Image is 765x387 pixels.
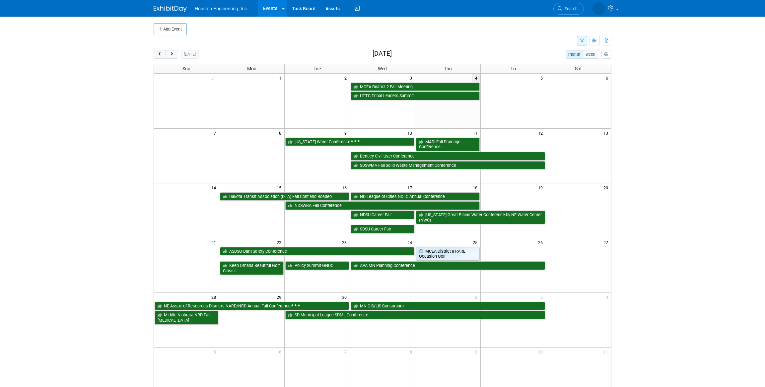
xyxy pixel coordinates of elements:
[583,50,598,59] button: week
[341,238,350,246] span: 23
[407,183,415,192] span: 17
[416,247,480,261] a: MCEA District 8 RARE Occasion Golf
[220,261,284,275] a: Keep Omaha Beautiful Golf Classic
[213,348,219,356] span: 5
[537,348,546,356] span: 10
[351,83,480,91] a: MCEA District 2 Fall Meeting
[604,52,608,57] i: Personalize Calendar
[416,211,545,224] a: [US_STATE] Great Plains Water Conference by NE Water Center (NWC)
[511,66,516,71] span: Fri
[566,50,583,59] button: month
[351,152,545,161] a: Bentley Civil User Conference
[285,261,349,270] a: Policy Summit GNDC
[278,129,284,137] span: 8
[285,138,414,146] a: [US_STATE] Water Conference
[155,302,349,310] a: NE Assoc of Resources Districts NARD/NRD Annual Fall Conference
[553,3,584,15] a: Search
[472,74,480,82] span: 4
[575,66,582,71] span: Sat
[592,2,605,15] img: Heidi Joarnt
[474,348,480,356] span: 9
[344,348,350,356] span: 7
[605,74,611,82] span: 6
[472,129,480,137] span: 11
[603,129,611,137] span: 13
[474,293,480,301] span: 2
[155,311,218,324] a: Middle Niobrara NRD Fall [MEDICAL_DATA]
[351,92,480,100] a: UTTC Tribal Leaders Summit
[341,183,350,192] span: 16
[351,192,480,201] a: ND League of Cities NDLC Annual Conference
[285,311,545,319] a: SD Municipal League SDML Conference
[407,238,415,246] span: 24
[351,302,545,310] a: MN GIS/LIS Consortium
[601,50,611,59] button: myCustomButton
[195,6,248,11] span: Houston Engineering, Inc.
[540,293,546,301] span: 3
[276,238,284,246] span: 22
[444,66,452,71] span: Thu
[166,50,178,59] button: next
[351,225,414,233] a: SDSU Career Fair
[407,129,415,137] span: 10
[603,238,611,246] span: 27
[537,129,546,137] span: 12
[213,129,219,137] span: 7
[562,6,578,11] span: Search
[351,161,545,170] a: SDSWMA Fall Solid Waste Management Conference
[351,261,545,270] a: APA MN Planning Conference
[154,6,187,12] img: ExhibitDay
[603,348,611,356] span: 11
[351,211,414,219] a: NDSU Career Fair
[416,138,480,151] a: MADI Fall Drainage Conference
[313,66,321,71] span: Tue
[409,348,415,356] span: 8
[211,183,219,192] span: 14
[181,50,199,59] button: [DATE]
[276,293,284,301] span: 29
[344,74,350,82] span: 2
[247,66,256,71] span: Mon
[211,293,219,301] span: 28
[540,74,546,82] span: 5
[211,238,219,246] span: 21
[211,74,219,82] span: 31
[603,183,611,192] span: 20
[154,23,187,35] button: Add Event
[605,293,611,301] span: 4
[154,50,166,59] button: prev
[373,50,392,57] h2: [DATE]
[472,183,480,192] span: 18
[537,238,546,246] span: 26
[276,183,284,192] span: 15
[278,74,284,82] span: 1
[472,238,480,246] span: 25
[278,348,284,356] span: 6
[220,247,414,256] a: ASDSO Dam Safety Conference
[409,74,415,82] span: 3
[378,66,387,71] span: Wed
[285,201,480,210] a: NDSWRA Fall Conference
[182,66,190,71] span: Sun
[220,192,349,201] a: Dakota Transit Association (DTA) Fall Conf and Roadeo
[537,183,546,192] span: 19
[341,293,350,301] span: 30
[409,293,415,301] span: 1
[344,129,350,137] span: 9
